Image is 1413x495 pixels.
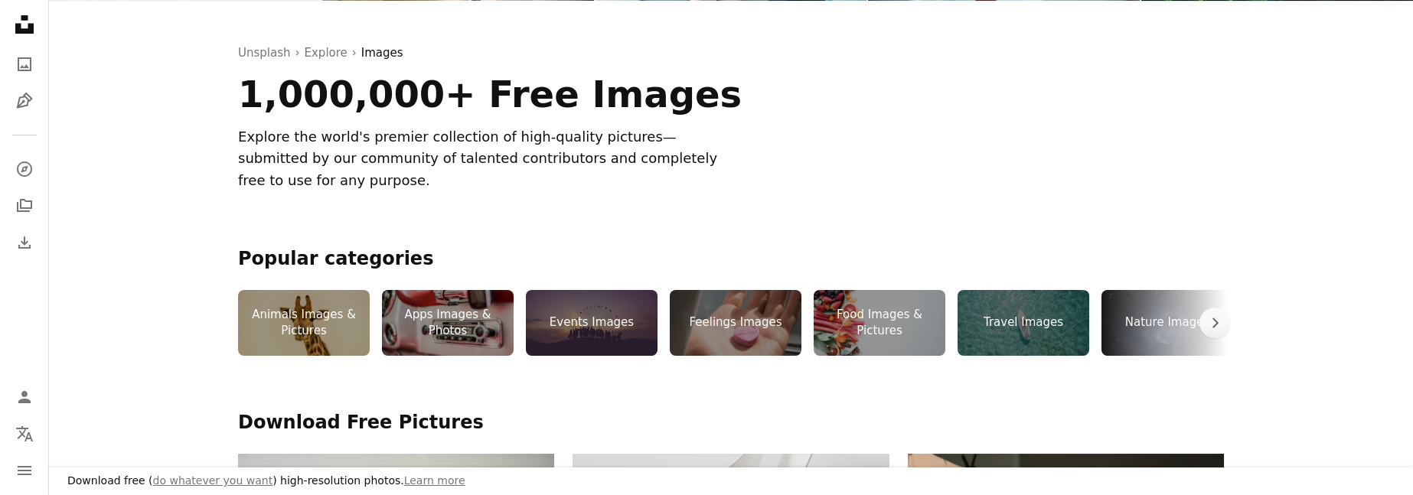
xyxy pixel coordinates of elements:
a: Animals Images & Pictures [238,290,370,356]
a: Travel Images [958,290,1089,356]
a: Home — Unsplash [9,9,40,43]
a: Collections [9,191,40,221]
a: Illustrations [9,86,40,116]
div: Explore the world's premier collection of high-quality pictures—submitted by our community of tal... [238,126,722,192]
a: Explore [305,44,348,62]
a: Unsplash [238,44,291,62]
a: Food Images & Pictures [814,290,945,356]
button: Language [9,418,40,449]
button: scroll list to the right [1199,308,1230,338]
a: Nature Images [1101,290,1233,356]
a: Photos [9,49,40,80]
a: Images [361,44,403,62]
h3: Download free ( ) high-resolution photos. [67,474,465,489]
div: › › [238,44,1224,62]
a: Events Images [526,290,658,356]
a: Feelings Images [670,290,801,356]
h1: 1,000,000+ Free Images [238,74,889,114]
h2: Download Free Pictures [238,411,1224,435]
a: do whatever you want [153,474,273,487]
a: Download History [9,227,40,258]
button: Menu [9,455,40,486]
a: Learn more [404,474,465,487]
h2: Popular categories [238,247,1224,272]
a: Apps Images & Photos [382,290,514,356]
a: Log in / Sign up [9,382,40,412]
a: Explore [9,154,40,184]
